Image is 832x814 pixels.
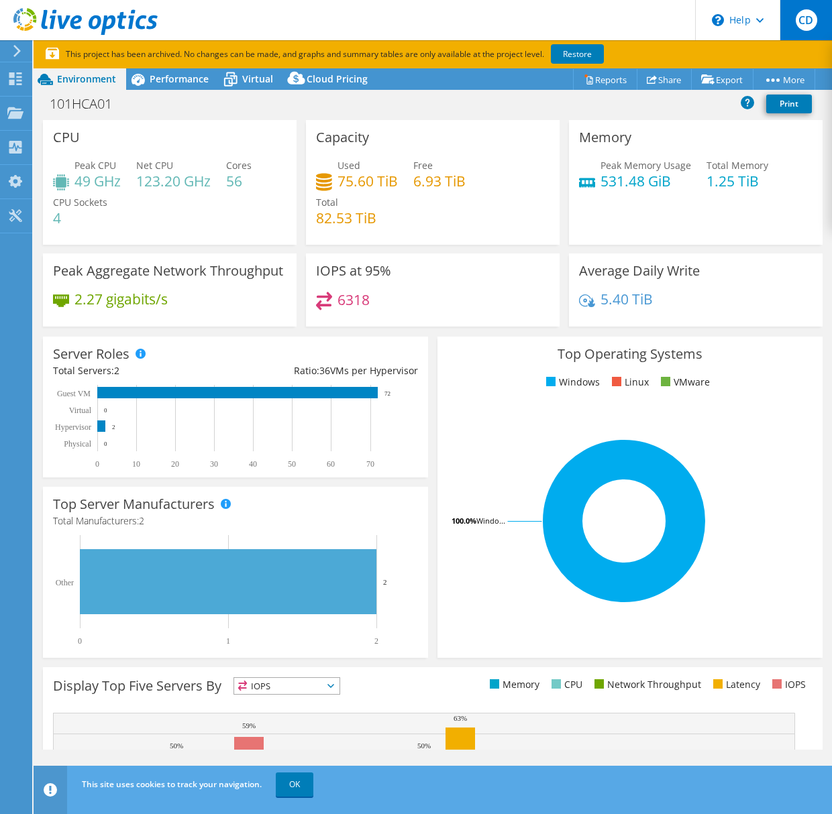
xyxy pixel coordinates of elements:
text: 50 [288,459,296,469]
h4: 123.20 GHz [136,174,211,188]
span: Net CPU [136,159,173,172]
text: Other [56,578,74,587]
span: Environment [57,72,116,85]
h3: IOPS at 95% [316,264,391,278]
text: 72 [384,390,391,397]
h4: 5.40 TiB [601,292,653,306]
li: CPU [548,677,582,692]
text: Guest VM [57,389,91,398]
text: 2 [112,424,115,430]
a: Export [691,69,753,90]
span: Peak CPU [74,159,116,172]
span: Total Memory [707,159,768,172]
div: Ratio: VMs per Hypervisor [236,363,418,378]
h4: 4 [53,211,107,225]
text: 60 [327,459,335,469]
span: Virtual [242,72,273,85]
text: 10 [132,459,140,469]
span: Free [413,159,433,172]
h3: Capacity [316,130,369,145]
h4: 56 [226,174,252,188]
svg: \n [712,14,724,26]
a: Print [766,95,812,113]
text: 0 [78,636,82,646]
span: Cloud Pricing [307,72,368,85]
text: 50% [417,742,431,750]
text: Hypervisor [55,422,91,432]
h4: 82.53 TiB [316,211,376,225]
text: 70 [366,459,374,469]
text: 0 [104,407,107,414]
span: Used [337,159,360,172]
span: CD [796,9,817,31]
span: CPU Sockets [53,196,107,209]
text: 0 [95,459,99,469]
span: Total [316,196,338,209]
h3: Server Roles [53,347,129,361]
li: Windows [543,375,600,390]
div: Total Servers: [53,363,236,378]
h3: Top Operating Systems [448,347,813,361]
p: This project has been archived. No changes can be made, and graphs and summary tables are only av... [46,47,703,62]
li: Latency [710,677,760,692]
li: Network Throughput [591,677,701,692]
a: Share [637,69,692,90]
span: 2 [114,364,119,377]
text: 63% [454,714,467,722]
h3: Top Server Manufacturers [53,497,215,512]
tspan: 100.0% [452,516,476,526]
h4: 75.60 TiB [337,174,398,188]
h4: 6.93 TiB [413,174,466,188]
h3: Peak Aggregate Network Throughput [53,264,283,278]
h3: Average Daily Write [579,264,700,278]
a: Restore [551,44,604,64]
span: IOPS [234,678,340,694]
text: 0 [104,441,107,447]
a: Reports [573,69,637,90]
h3: Memory [579,130,631,145]
text: 40 [249,459,257,469]
span: Performance [150,72,209,85]
li: IOPS [769,677,806,692]
a: OK [276,772,313,797]
li: VMware [658,375,710,390]
h4: 6318 [337,292,370,307]
span: 36 [319,364,330,377]
h4: 531.48 GiB [601,174,691,188]
li: Linux [609,375,649,390]
span: Cores [226,159,252,172]
h4: 2.27 gigabits/s [74,292,168,306]
li: Memory [486,677,539,692]
text: Physical [64,439,91,449]
tspan: Windo... [476,516,505,526]
span: Peak Memory Usage [601,159,691,172]
a: More [753,69,815,90]
h4: Total Manufacturers: [53,514,418,528]
text: 59% [242,721,256,730]
text: 30 [210,459,218,469]
text: 20 [171,459,179,469]
h4: 1.25 TiB [707,174,768,188]
text: 2 [374,636,378,646]
text: Virtual [69,406,92,415]
h4: 49 GHz [74,174,121,188]
text: 2 [383,578,387,586]
h1: 101HCA01 [44,97,133,111]
span: 2 [139,514,144,527]
text: 1 [226,636,230,646]
h3: CPU [53,130,80,145]
text: 50% [170,742,183,750]
span: This site uses cookies to track your navigation. [82,778,262,790]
